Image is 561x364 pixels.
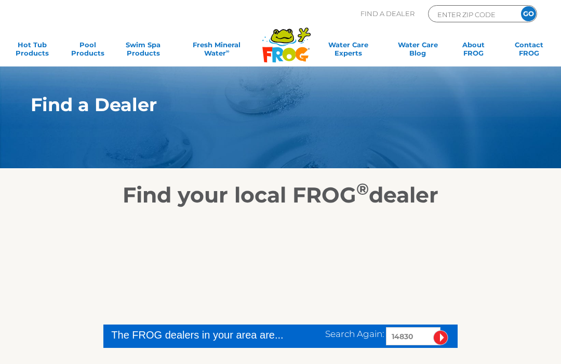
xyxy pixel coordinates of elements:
[177,41,256,61] a: Fresh MineralWater∞
[325,329,384,339] span: Search Again:
[10,41,54,61] a: Hot TubProducts
[15,182,546,208] h2: Find your local FROG dealer
[521,6,536,21] input: GO
[356,179,369,199] sup: ®
[360,5,415,22] p: Find A Dealer
[396,41,439,61] a: Water CareBlog
[436,8,506,20] input: Zip Code Form
[66,41,109,61] a: PoolProducts
[433,330,448,345] input: Submit
[507,41,551,61] a: ContactFROG
[111,327,284,343] div: The FROG dealers in your area are...
[31,95,493,115] h1: Find a Dealer
[313,41,384,61] a: Water CareExperts
[452,41,495,61] a: AboutFROG
[122,41,165,61] a: Swim SpaProducts
[226,48,230,54] sup: ∞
